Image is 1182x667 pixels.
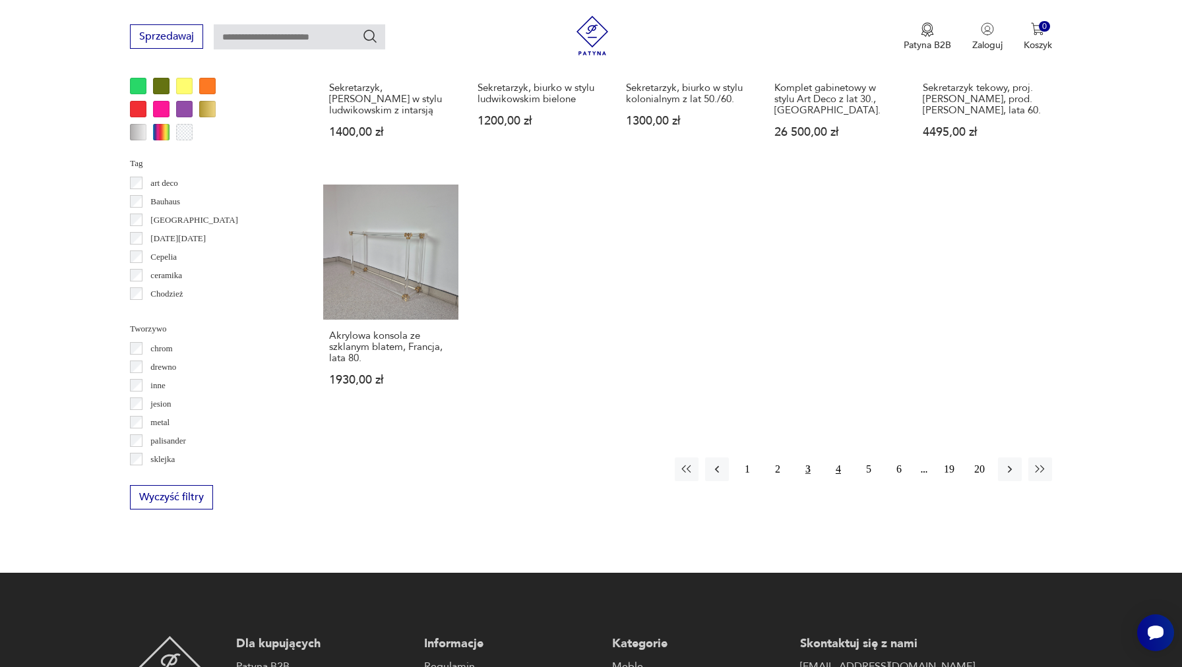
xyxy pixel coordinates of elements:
button: Wyczyść filtry [130,485,213,509]
button: 6 [887,457,911,481]
p: chrom [150,341,172,356]
p: Tworzywo [130,322,292,336]
p: 1300,00 zł [626,115,749,127]
button: 20 [968,457,991,481]
a: Sprzedawaj [130,33,203,42]
p: Informacje [424,636,599,652]
h3: Sekretarzyk, biurko w stylu ludwikowskim bielone [478,82,601,105]
img: Ikona medalu [921,22,934,37]
iframe: Smartsupp widget button [1137,614,1174,651]
p: Ćmielów [150,305,182,320]
button: Patyna B2B [904,22,951,51]
p: Patyna B2B [904,39,951,51]
img: Patyna - sklep z meblami i dekoracjami vintage [573,16,612,55]
img: Ikonka użytkownika [981,22,994,36]
p: [GEOGRAPHIC_DATA] [150,213,238,227]
button: Sprzedawaj [130,24,203,49]
img: Ikona koszyka [1031,22,1044,36]
button: Zaloguj [972,22,1003,51]
p: sklejka [150,452,175,467]
h3: Sekretarzyk tekowy, proj. [PERSON_NAME], prod. [PERSON_NAME], lata 60. [923,82,1046,116]
p: Chodzież [150,287,183,301]
p: 1200,00 zł [478,115,601,127]
h3: Sekretarzyk, [PERSON_NAME] w stylu ludwikowskim z intarsją [329,82,452,116]
button: 19 [937,457,961,481]
p: Zaloguj [972,39,1003,51]
p: 26 500,00 zł [774,127,898,138]
button: 0Koszyk [1024,22,1052,51]
h3: Komplet gabinetowy w stylu Art Deco z lat 30., [GEOGRAPHIC_DATA]. [774,82,898,116]
a: Ikona medaluPatyna B2B [904,22,951,51]
button: 2 [766,457,790,481]
p: [DATE][DATE] [150,231,206,246]
p: Tag [130,156,292,171]
button: 5 [857,457,881,481]
p: palisander [150,434,185,448]
p: Kategorie [612,636,787,652]
p: Koszyk [1024,39,1052,51]
h3: Sekretarzyk, biurko w stylu kolonialnym z lat 50./60. [626,82,749,105]
p: szkło [150,471,168,485]
p: Bauhaus [150,194,180,209]
p: art deco [150,176,178,190]
p: 1930,00 zł [329,374,452,386]
button: 1 [735,457,759,481]
p: Cepelia [150,250,177,264]
p: jesion [150,397,171,411]
p: drewno [150,360,176,374]
p: 4495,00 zł [923,127,1046,138]
p: Skontaktuj się z nami [800,636,975,652]
div: 0 [1039,21,1050,32]
a: Akrylowa konsola ze szklanym blatem, Francja, lata 80.Akrylowa konsola ze szklanym blatem, Francj... [323,185,458,411]
p: metal [150,415,170,430]
button: 3 [796,457,820,481]
p: inne [150,378,165,393]
p: Dla kupujących [236,636,411,652]
h3: Akrylowa konsola ze szklanym blatem, Francja, lata 80. [329,330,452,364]
button: Szukaj [362,28,378,44]
p: ceramika [150,268,182,283]
p: 1400,00 zł [329,127,452,138]
button: 4 [826,457,850,481]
